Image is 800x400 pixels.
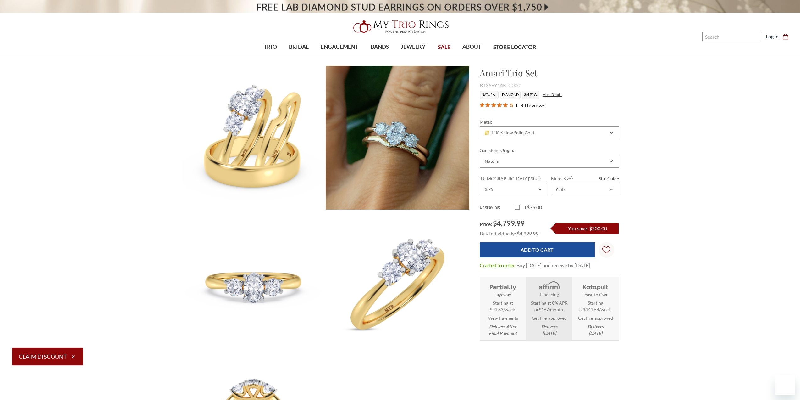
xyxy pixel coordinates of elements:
[232,17,568,37] a: My Trio Rings
[480,82,619,89] div: BT369Y14K-C000
[521,101,546,110] span: 3 Reviews
[264,43,277,51] span: TRIO
[534,281,564,291] img: Affirm
[599,242,614,258] a: Wish Lists
[365,37,395,57] a: BANDS
[782,34,789,40] svg: cart.cart_preview
[568,225,607,231] span: You save: $200.00
[540,291,559,298] strong: Financing
[480,147,619,154] label: Gemstone Origin:
[283,37,315,57] a: BRIDAL
[539,307,549,312] span: $167
[336,57,343,58] button: submenu toggle
[480,175,547,182] label: [DEMOGRAPHIC_DATA]' Size :
[516,262,590,269] dd: Buy [DATE] and receive by [DATE]
[371,43,389,51] span: BANDS
[515,204,549,211] label: +$75.00
[289,43,309,51] span: BRIDAL
[350,17,450,37] img: My Trio Rings
[573,277,618,341] li: Katapult
[480,230,516,236] span: Buy Individually:
[395,37,432,57] a: JEWELRY
[581,281,610,291] img: Katapult
[526,277,572,341] li: Affirm
[480,126,619,139] div: Combobox
[480,221,492,227] span: Price:
[267,57,273,58] button: submenu toggle
[326,66,469,210] img: Photo of Amari 3/4 ct tw. Oval Solitaire Trio Set 14K Yellow Gold [BT369Y-C000]
[480,155,619,168] div: Combobox
[578,315,613,321] a: Get Pre-approved
[517,230,538,236] span: $4,999.99
[480,101,546,110] button: Rated 5 out of 5 stars from 3 reviews. Jump to reviews.
[480,119,619,125] label: Metal:
[182,210,325,354] img: Photo of Amari 3/4 ct tw. Oval Solitaire Trio Set 14K Yellow Gold [BT369YE-C000]
[488,315,518,321] a: View Payments
[528,300,570,313] span: Starting at 0% APR or /month.
[589,330,602,336] span: [DATE]
[321,43,358,51] span: ENGAGEMENT
[485,187,493,192] div: 3.75
[493,43,536,51] span: STORE LOCATOR
[480,262,516,269] dt: Crafted to order.
[775,375,795,395] iframe: Button to launch messaging window
[588,323,604,336] em: Delivers
[510,101,513,109] span: 5
[401,43,426,51] span: JEWELRY
[551,183,619,196] div: Combobox
[469,57,475,58] button: submenu toggle
[480,183,547,196] div: Combobox
[410,57,417,58] button: submenu toggle
[438,43,450,51] span: SALE
[583,307,611,312] span: $141.54/week
[480,242,595,257] input: Add to Cart
[462,43,481,51] span: ABOUT
[326,210,469,354] img: Photo of Amari 3/4 ct tw. Oval Solitaire Trio Set 14K Yellow Gold [BT369YE-C000]
[702,32,762,41] input: Search and use arrows or TAB to navigate results
[532,315,567,321] a: Get Pre-approved
[315,37,364,57] a: ENGAGEMENT
[377,57,383,58] button: submenu toggle
[12,348,83,365] button: Claim Discount
[456,37,487,57] a: ABOUT
[480,277,526,341] li: Layaway
[543,330,556,336] span: [DATE]
[782,33,792,40] a: Cart with 0 items
[543,93,562,97] a: More Details
[258,37,283,57] a: TRIO
[500,91,521,99] li: Diamond
[480,66,619,80] h1: Amari Trio Set
[490,300,516,313] span: Starting at $91.83/week.
[522,91,539,99] li: 3/4 TCW.
[602,226,610,273] svg: Wish Lists
[488,281,517,291] img: Layaway
[556,187,565,192] div: 6.50
[182,66,325,210] img: Photo of Amari 3/4 ct tw. Oval Solitaire Trio Set 14K Yellow Gold [BT369Y-C000]
[541,323,557,336] em: Delivers
[575,300,616,313] span: Starting at .
[432,37,456,58] a: SALE
[766,33,779,40] a: Log in
[582,291,609,298] strong: Lease to Own
[494,291,511,298] strong: Layaway
[489,323,517,336] em: Delivers After Final Payment
[485,159,500,164] div: Natural
[487,37,542,58] a: STORE LOCATOR
[296,57,302,58] button: submenu toggle
[485,130,534,135] span: 14K Yellow Solid Gold
[493,219,525,228] span: $4,799.99
[551,175,619,182] label: Men's Size :
[480,204,515,211] label: Engraving:
[599,175,619,182] a: Size Guide
[480,91,499,99] li: Natural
